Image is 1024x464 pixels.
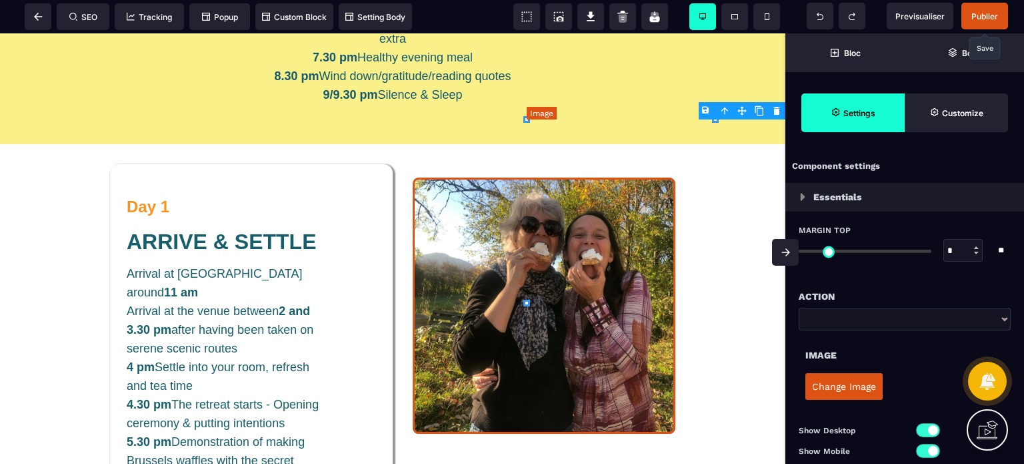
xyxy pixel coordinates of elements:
span: Previsualiser [895,11,945,21]
span: Custom Block [262,12,327,22]
span: Open Style Manager [905,93,1008,132]
span: Preview [887,3,953,29]
b: 5.30 pm [127,402,171,415]
span: Tracking [127,12,172,22]
span: Settings [801,93,905,132]
div: Image [805,347,1004,363]
span: Publier [971,11,998,21]
div: Action [799,288,1011,304]
p: Show Mobile [799,445,905,458]
b: 7.30 pm [313,17,357,31]
div: Settle into your room, refresh and tea time [127,324,326,362]
img: loading [800,193,805,201]
img: 6d1d16d97bfef04251a9e858eb5bcf67_tmpkeedvf1i.png [413,144,675,401]
div: Arrival at the venue between after having been taken on serene scenic routes [127,268,326,324]
span: Open Layer Manager [905,33,1024,72]
b: 8.30 pm [274,36,319,49]
button: Change Image [805,373,883,400]
span: View components [513,3,540,30]
b: 4.30 pm [127,365,171,378]
div: Arrival at [GEOGRAPHIC_DATA] around [127,231,326,268]
strong: Bloc [844,48,861,58]
strong: Customize [942,108,983,118]
span: Screenshot [545,3,572,30]
div: ARRIVE & SETTLE [127,196,326,221]
span: Popup [202,12,238,22]
b: 4 pm [127,327,155,340]
strong: Settings [843,108,875,118]
b: 9/9.30 pm [323,55,377,68]
span: Open Blocks [785,33,905,72]
div: Demonstration of making Brussels waffles with the secret recipe shared [127,399,326,455]
div: Component settings [785,154,1024,180]
strong: Body [962,48,981,58]
p: Essentials [813,189,862,205]
p: Show Desktop [799,424,905,437]
span: Margin Top [799,225,851,236]
div: The retreat starts - Opening ceremony & putting intentions [127,362,326,399]
span: Setting Body [345,12,405,22]
span: SEO [69,12,97,22]
b: Day 1 [127,164,169,182]
b: 11 am [164,252,198,266]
